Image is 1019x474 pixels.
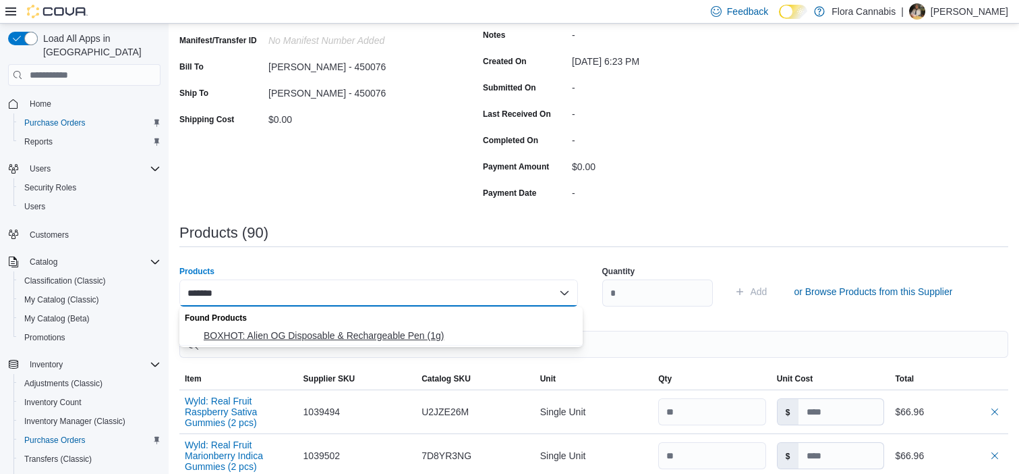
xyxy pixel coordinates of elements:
[24,454,92,465] span: Transfers (Classic)
[179,114,234,125] label: Shipping Cost
[572,77,753,93] div: -
[19,330,161,346] span: Promotions
[19,180,161,196] span: Security Roles
[778,399,798,425] label: $
[572,130,753,146] div: -
[19,134,161,150] span: Reports
[179,35,257,46] label: Manifest/Transfer ID
[303,373,355,384] span: Supplier SKU
[13,271,166,290] button: Classification (Classic)
[24,275,106,286] span: Classification (Classic)
[931,3,1008,20] p: [PERSON_NAME]
[30,99,51,109] span: Home
[268,109,449,125] div: $0.00
[421,404,469,420] span: U2JZE26M
[572,24,753,41] div: -
[24,182,76,193] span: Security Roles
[483,161,549,172] label: Payment Amount
[778,443,798,469] label: $
[895,404,1003,420] div: $66.96
[24,95,161,112] span: Home
[777,373,813,384] span: Unit Cost
[895,448,1003,464] div: $66.96
[179,61,204,72] label: Bill To
[19,330,71,346] a: Promotions
[30,230,69,240] span: Customers
[19,292,105,308] a: My Catalog (Classic)
[19,413,131,429] a: Inventory Manager (Classic)
[832,3,896,20] p: Flora Cannabis
[727,5,768,18] span: Feedback
[572,182,753,199] div: -
[24,254,63,270] button: Catalog
[19,432,91,448] a: Purchase Orders
[483,56,527,67] label: Created On
[788,278,958,305] button: or Browse Products from this Supplier
[779,19,780,20] span: Dark Mode
[13,450,166,469] button: Transfers (Classic)
[421,373,471,384] span: Catalog SKU
[303,448,341,464] span: 1039502
[602,266,635,277] label: Quantity
[658,373,672,384] span: Qty
[24,332,65,343] span: Promotions
[30,359,63,370] span: Inventory
[24,161,161,177] span: Users
[13,412,166,431] button: Inventory Manager (Classic)
[13,132,166,151] button: Reports
[13,290,166,309] button: My Catalog (Classic)
[19,115,161,131] span: Purchase Orders
[30,257,57,267] span: Catalog
[24,416,125,427] span: Inventory Manager (Classic)
[19,451,97,467] a: Transfers (Classic)
[303,404,341,420] span: 1039494
[19,199,51,215] a: Users
[416,368,535,390] button: Catalog SKU
[24,226,161,242] span: Customers
[185,440,293,472] button: Wyld: Real Fruit Marionberry Indica Gummies (2 pcs)
[24,96,57,112] a: Home
[421,448,471,464] span: 7D8YR3NG
[19,273,161,289] span: Classification (Classic)
[779,5,807,19] input: Dark Mode
[572,51,753,67] div: [DATE] 6:23 PM
[179,326,583,346] button: BOXHOT: Alien OG Disposable & Rechargeable Pen (1g)
[3,94,166,113] button: Home
[24,435,86,446] span: Purchase Orders
[24,136,53,147] span: Reports
[3,224,166,244] button: Customers
[3,355,166,374] button: Inventory
[572,156,753,172] div: $0.00
[179,307,583,326] div: Found Products
[483,82,536,93] label: Submitted On
[13,393,166,412] button: Inventory Count
[535,398,653,425] div: Single Unit
[19,432,161,448] span: Purchase Orders
[185,373,202,384] span: Item
[535,442,653,469] div: Single Unit
[909,3,925,20] div: Lance Blair
[24,357,68,373] button: Inventory
[19,311,95,327] a: My Catalog (Beta)
[19,394,161,411] span: Inventory Count
[24,378,103,389] span: Adjustments (Classic)
[771,368,890,390] button: Unit Cost
[3,253,166,271] button: Catalog
[19,292,161,308] span: My Catalog (Classic)
[729,278,773,305] button: Add
[24,117,86,128] span: Purchase Orders
[13,374,166,393] button: Adjustments (Classic)
[179,368,298,390] button: Item
[13,113,166,132] button: Purchase Orders
[540,373,556,384] span: Unit
[268,30,449,46] div: No Manifest Number added
[268,82,449,99] div: [PERSON_NAME] - 450076
[179,88,208,99] label: Ship To
[24,201,45,212] span: Users
[38,32,161,59] span: Load All Apps in [GEOGRAPHIC_DATA]
[19,180,82,196] a: Security Roles
[535,368,653,390] button: Unit
[19,134,58,150] a: Reports
[24,161,56,177] button: Users
[19,115,91,131] a: Purchase Orders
